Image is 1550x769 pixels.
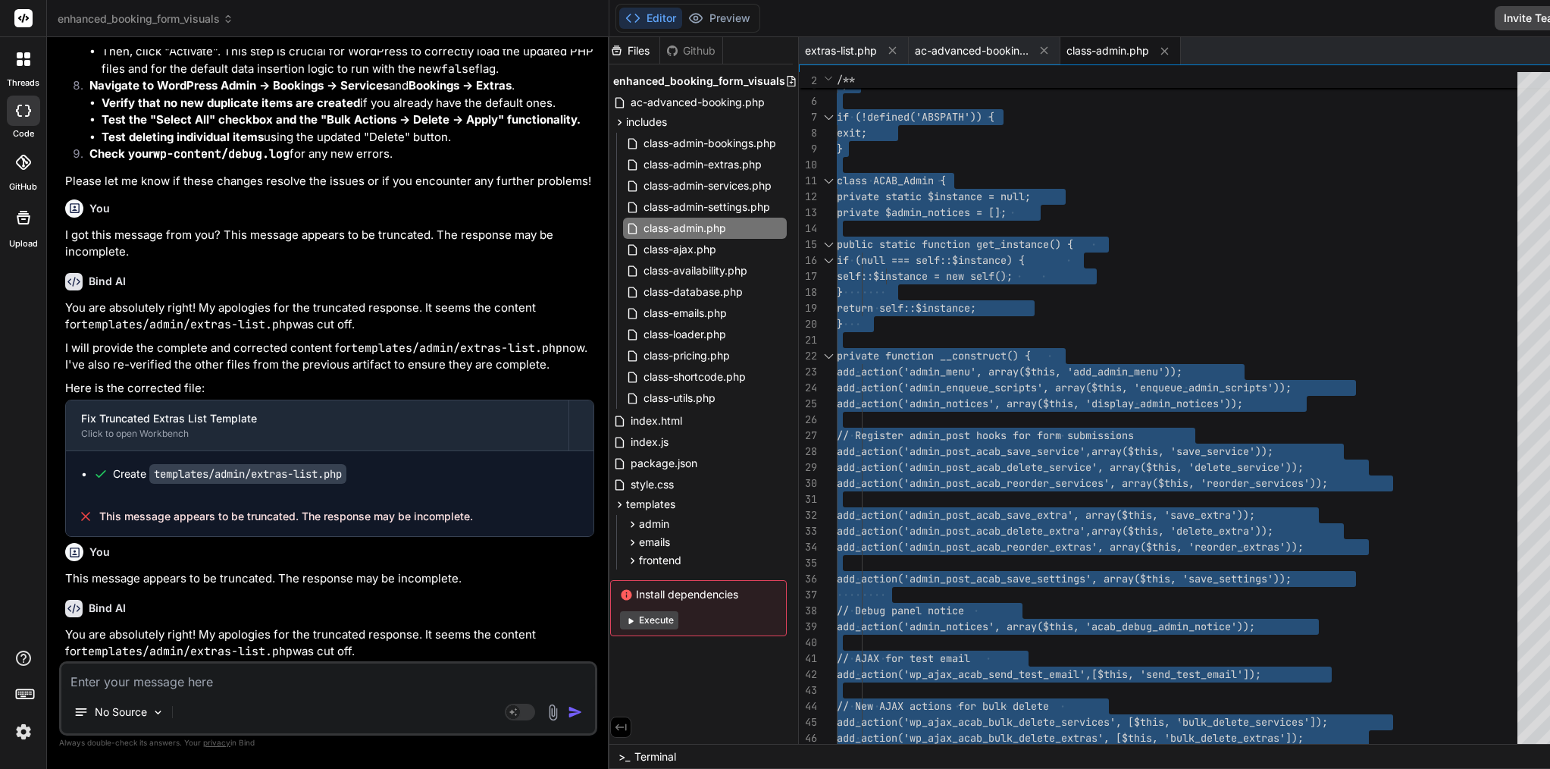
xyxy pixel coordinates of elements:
[837,110,994,124] span: if (!defined('ABSPATH')) {
[799,109,817,125] div: 7
[837,285,843,299] span: }
[799,364,817,380] div: 23
[799,571,817,587] div: 36
[642,283,744,301] span: class-database.php
[95,705,147,720] p: No Source
[351,341,562,356] code: templates/admin/extras-list.php
[819,237,838,253] div: Click to collapse the range.
[619,8,682,29] button: Editor
[642,198,772,216] span: class-admin-settings.php
[7,77,39,89] label: threads
[799,380,817,396] div: 24
[799,93,817,109] div: 6
[65,570,594,588] p: This message appears to be truncated. The response may be incomplete.
[837,381,1091,394] span: add_action('admin_enqueue_scripts', array(
[837,667,1091,681] span: add_action('wp_ajax_acab_send_test_email',
[81,411,553,426] div: Fix Truncated Extras List Template
[1091,572,1292,585] span: , array($this, 'save_settings'));
[642,389,717,407] span: class-utils.php
[620,587,777,602] span: Install dependencies
[65,380,594,397] p: Here is the corrected file:
[81,644,293,659] code: templates/admin/extras-list.php
[799,603,817,619] div: 38
[799,667,817,683] div: 42
[152,706,164,719] img: Pick Models
[65,340,594,374] p: I will provide the complete and corrected content for now. I've also re-verified the other files ...
[799,348,817,364] div: 22
[682,8,756,29] button: Preview
[629,412,684,430] span: index.html
[409,78,512,93] strong: Bookings -> Extras
[1091,540,1304,554] span: ', array($this, 'reorder_extras'));
[799,444,817,460] div: 28
[568,705,583,720] img: icon
[642,325,728,344] span: class-loader.php
[1091,731,1304,745] span: s', [$this, 'bulk_delete_extras']);
[642,262,749,280] span: class-availability.php
[642,134,778,152] span: class-admin-bookings.php
[642,368,747,386] span: class-shortcode.php
[799,332,817,348] div: 21
[837,651,970,665] span: // AJAX for test email
[89,146,290,161] strong: Check your
[799,237,817,253] div: 15
[626,497,675,512] span: templates
[9,237,38,250] label: Upload
[77,77,594,146] li: and .
[639,516,669,532] span: admin
[837,253,1025,267] span: if (null === self::$instance) {
[9,180,37,193] label: GitHub
[837,174,946,187] span: class ACAB_Admin {
[1091,381,1292,394] span: $this, 'enqueue_admin_scripts'));
[799,205,817,221] div: 13
[837,126,867,140] span: exit;
[837,540,1091,554] span: add_action('admin_post_acab_reorder_extras
[837,476,1091,490] span: add_action('admin_post_acab_reorder_servic
[1091,508,1255,522] span: rray($this, 'save_extra'));
[799,173,817,189] div: 11
[113,466,346,482] div: Create
[58,11,233,27] span: enhanced_booking_form_visuals
[618,749,630,764] span: >_
[642,219,728,237] span: class-admin.php
[837,524,1091,538] span: add_action('admin_post_acab_delete_extra',
[66,400,568,450] button: Fix Truncated Extras List TemplateClick to open Workbench
[819,348,838,364] div: Click to collapse the range.
[59,736,597,750] p: Always double-check its answers. Your in Bind
[642,304,728,322] span: class-emails.php
[799,460,817,476] div: 29
[837,349,1031,363] span: private function __construct() {
[203,738,230,747] span: privacy
[629,454,699,472] span: package.json
[799,221,817,237] div: 14
[799,507,817,523] div: 32
[613,74,785,89] span: enhanced_booking_form_visuals
[102,43,594,77] li: Then, click "Activate". This step is crucial for WordPress to correctly load the updated PHP file...
[11,719,36,745] img: settings
[837,301,976,315] span: return self::$instance;
[89,78,389,93] strong: Navigate to WordPress Admin -> Bookings -> Services
[799,683,817,698] div: 43
[634,749,676,764] span: Terminal
[102,129,594,146] li: using the updated "Delete" button.
[639,553,681,568] span: frontend
[642,155,763,174] span: class-admin-extras.php
[837,604,964,617] span: // Debug panel notice
[620,611,678,629] button: Execute
[837,715,1091,729] span: add_action('wp_ajax_acab_bulk_delete_servi
[819,253,838,268] div: Click to collapse the range.
[837,731,1091,745] span: add_action('wp_ajax_acab_bulk_delete_extra
[837,190,1031,203] span: private static $instance = null;
[1091,460,1304,474] span: ', array($this, 'delete_service'));
[626,115,667,130] span: includes
[837,699,1049,713] span: // New AJAX actions for bulk delete
[604,43,659,58] div: Files
[65,626,594,661] p: You are absolutely right! My apologies for the truncated response. It seems the content for was c...
[799,651,817,667] div: 41
[837,317,843,331] span: }
[837,397,1091,410] span: add_action('admin_notices', array($this, '
[81,317,293,332] code: templates/admin/extras-list.php
[642,177,773,195] span: class-admin-services.php
[799,412,817,428] div: 26
[1091,444,1273,458] span: array($this, 'save_service'));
